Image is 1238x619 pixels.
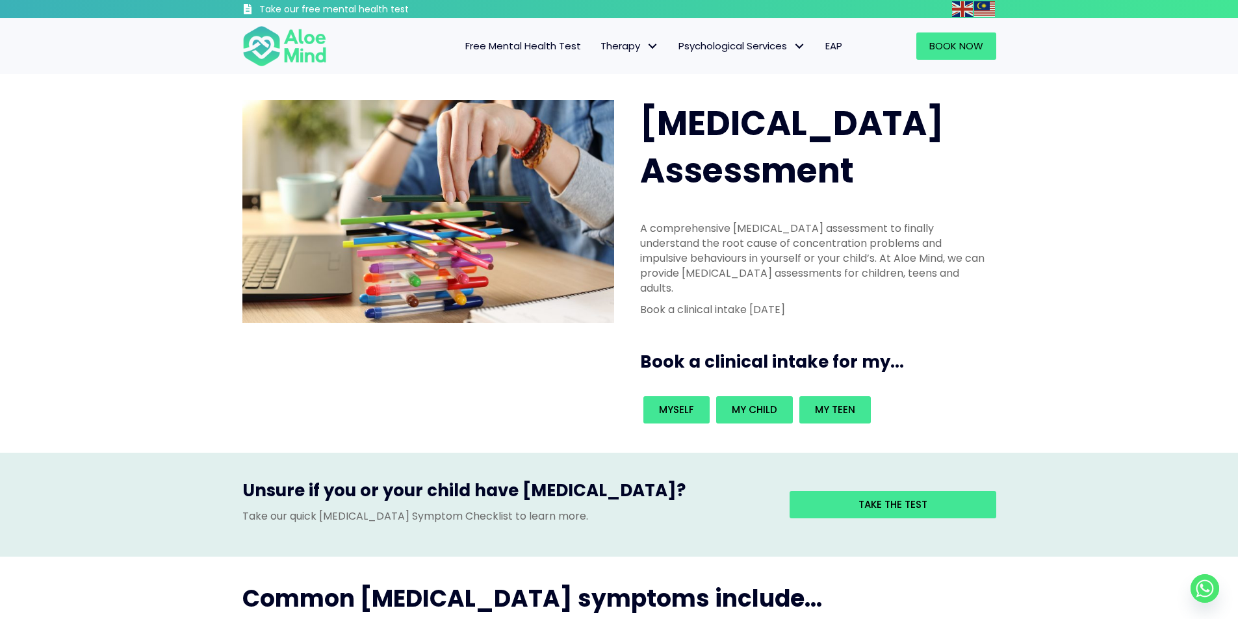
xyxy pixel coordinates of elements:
h3: Unsure if you or your child have [MEDICAL_DATA]? [242,479,770,509]
span: Myself [659,403,694,416]
a: My teen [799,396,871,423]
img: en [952,1,973,17]
a: Myself [643,396,710,423]
h3: Take our free mental health test [259,3,478,16]
a: Whatsapp [1191,574,1219,603]
p: A comprehensive [MEDICAL_DATA] assessment to finally understand the root cause of concentration p... [640,221,988,296]
p: Book a clinical intake [DATE] [640,302,988,317]
span: Therapy [600,39,659,53]
span: Psychological Services: submenu [790,37,809,56]
span: Take the test [858,498,927,511]
img: ADHD photo [242,100,614,323]
span: Free Mental Health Test [465,39,581,53]
a: EAP [816,32,852,60]
span: Common [MEDICAL_DATA] symptoms include... [242,582,822,615]
span: My teen [815,403,855,416]
a: English [952,1,974,16]
a: Take the test [790,491,996,518]
h3: Book a clinical intake for my... [640,350,1001,373]
a: Psychological ServicesPsychological Services: submenu [669,32,816,60]
a: Malay [974,1,996,16]
span: Therapy: submenu [643,37,662,56]
a: My child [716,396,793,423]
nav: Menu [344,32,852,60]
span: My child [732,403,777,416]
span: [MEDICAL_DATA] Assessment [640,99,944,194]
span: Book Now [929,39,983,53]
div: Book an intake for my... [640,393,988,427]
a: TherapyTherapy: submenu [591,32,669,60]
a: Take our free mental health test [242,3,478,18]
a: Free Mental Health Test [456,32,591,60]
a: Book Now [916,32,996,60]
img: ms [974,1,995,17]
img: Aloe mind Logo [242,25,327,68]
span: EAP [825,39,842,53]
span: Psychological Services [678,39,806,53]
p: Take our quick [MEDICAL_DATA] Symptom Checklist to learn more. [242,509,770,524]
